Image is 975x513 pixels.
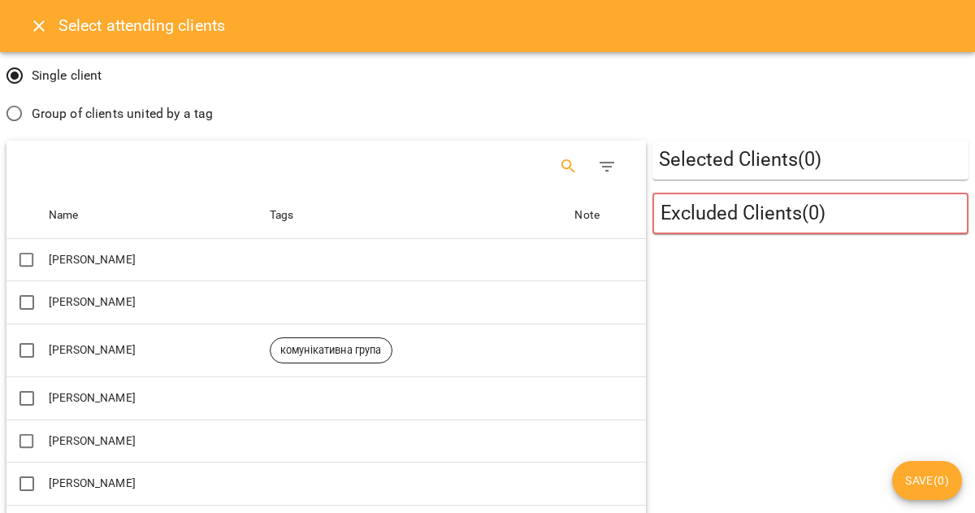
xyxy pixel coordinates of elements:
[270,206,294,225] div: Tags
[587,147,626,186] button: Filter
[19,7,58,46] button: Close
[45,281,266,324] td: [PERSON_NAME]
[574,206,600,225] div: Note
[49,206,79,225] div: Name
[45,377,266,420] td: [PERSON_NAME]
[58,13,226,38] h6: Select attending clients
[6,141,646,193] div: Table Toolbar
[45,324,266,377] td: [PERSON_NAME]
[574,206,642,225] span: Note
[49,206,263,225] span: Name
[659,147,962,172] h5: Selected Clients ( 0 )
[271,343,392,358] span: комунікативна група
[574,206,600,225] div: Sort
[905,471,949,490] span: Save ( 0 )
[661,201,960,226] h5: Excluded Clients ( 0 )
[892,461,962,500] button: Save(0)
[45,463,266,506] td: [PERSON_NAME]
[549,147,588,186] button: Search
[32,104,214,124] span: Group of clients united by a tag
[270,206,569,225] span: Tags
[45,239,266,281] td: [PERSON_NAME]
[32,66,102,85] span: Single client
[270,206,294,225] div: Sort
[49,206,79,225] div: Sort
[45,420,266,463] td: [PERSON_NAME]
